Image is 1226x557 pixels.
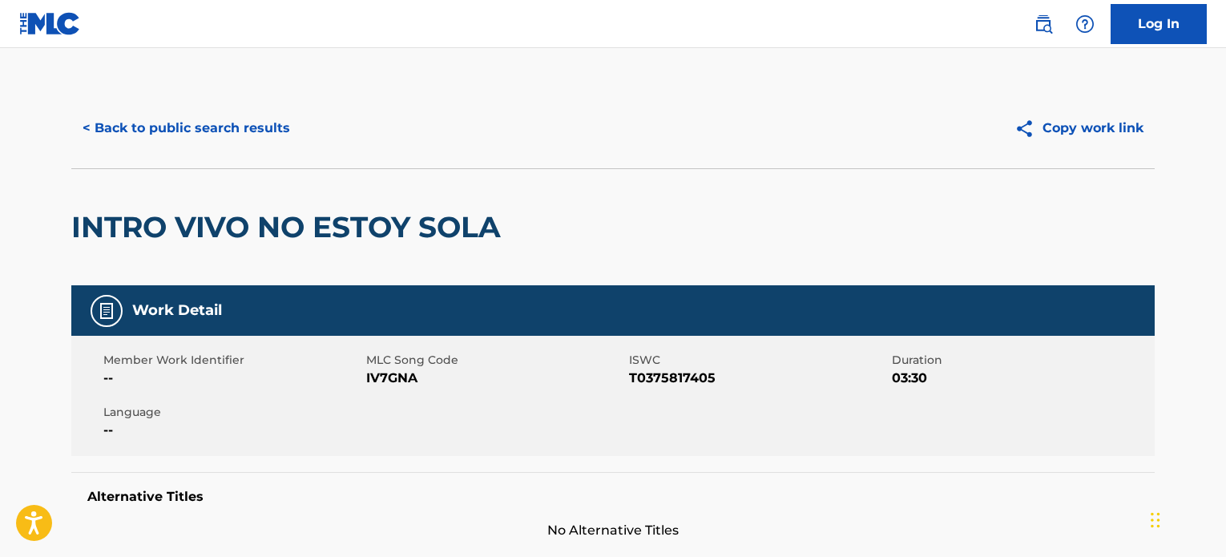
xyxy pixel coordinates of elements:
[1146,480,1226,557] iframe: Chat Widget
[366,352,625,369] span: MLC Song Code
[87,489,1139,505] h5: Alternative Titles
[1111,4,1207,44] a: Log In
[97,301,116,321] img: Work Detail
[1003,108,1155,148] button: Copy work link
[1075,14,1095,34] img: help
[103,404,362,421] span: Language
[629,352,888,369] span: ISWC
[103,352,362,369] span: Member Work Identifier
[1027,8,1059,40] a: Public Search
[103,369,362,388] span: --
[19,12,81,35] img: MLC Logo
[103,421,362,440] span: --
[1151,496,1160,544] div: Drag
[892,352,1151,369] span: Duration
[629,369,888,388] span: T0375817405
[71,521,1155,540] span: No Alternative Titles
[1034,14,1053,34] img: search
[366,369,625,388] span: IV7GNA
[71,108,301,148] button: < Back to public search results
[1069,8,1101,40] div: Help
[892,369,1151,388] span: 03:30
[71,209,509,245] h2: INTRO VIVO NO ESTOY SOLA
[1014,119,1043,139] img: Copy work link
[132,301,222,320] h5: Work Detail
